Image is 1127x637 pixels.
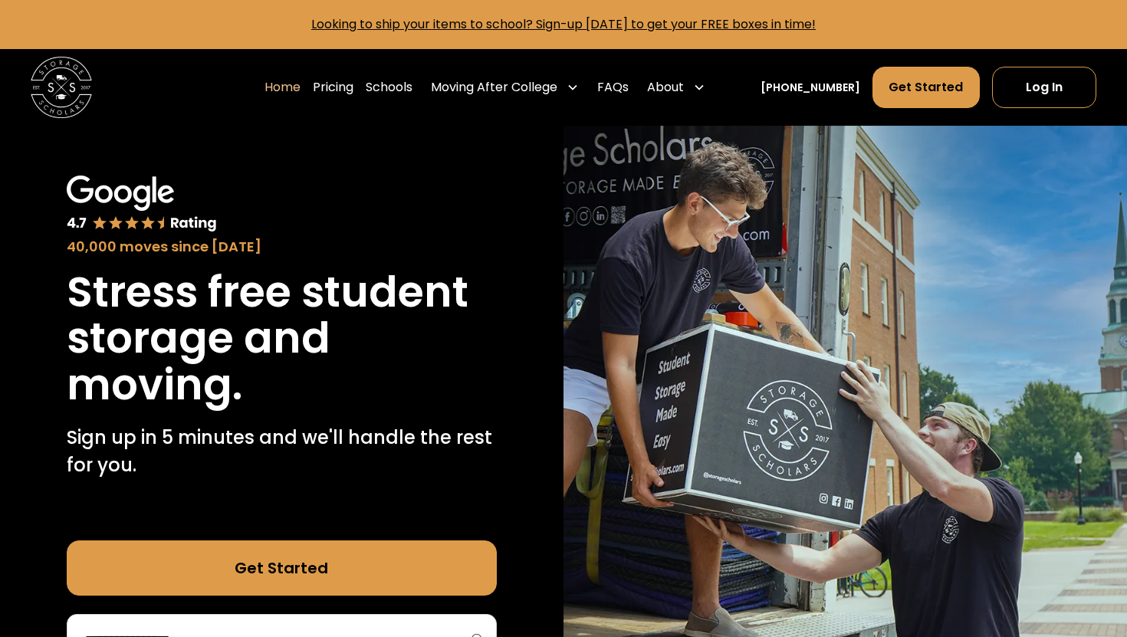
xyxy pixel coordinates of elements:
[264,66,301,109] a: Home
[31,57,92,118] img: Storage Scholars main logo
[641,66,711,109] div: About
[647,78,684,97] div: About
[425,66,585,109] div: Moving After College
[992,67,1096,108] a: Log In
[597,66,629,109] a: FAQs
[313,66,353,109] a: Pricing
[67,236,497,257] div: 40,000 moves since [DATE]
[67,424,497,479] p: Sign up in 5 minutes and we'll handle the rest for you.
[311,15,816,33] a: Looking to ship your items to school? Sign-up [DATE] to get your FREE boxes in time!
[761,80,860,96] a: [PHONE_NUMBER]
[431,78,557,97] div: Moving After College
[366,66,412,109] a: Schools
[872,67,979,108] a: Get Started
[67,269,497,409] h1: Stress free student storage and moving.
[67,176,218,233] img: Google 4.7 star rating
[67,540,497,596] a: Get Started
